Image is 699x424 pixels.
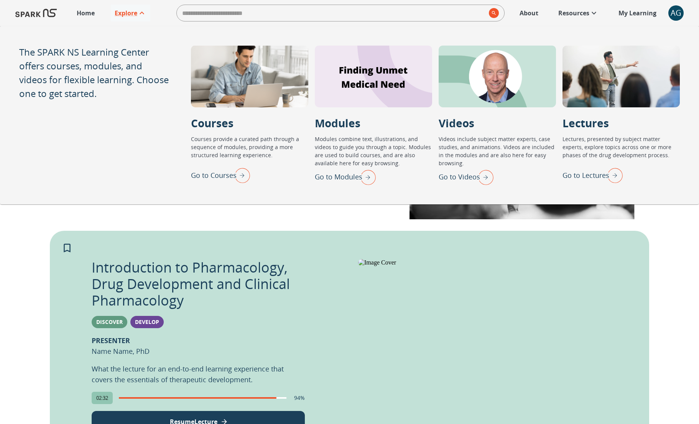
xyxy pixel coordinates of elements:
div: Go to Videos [439,167,493,187]
p: Home [77,8,95,18]
button: account of current user [668,5,684,21]
div: Modules [315,45,432,107]
p: About [520,8,538,18]
a: Explore [111,5,150,21]
button: search [486,5,499,21]
div: AG [668,5,684,21]
p: 94% [294,394,305,402]
p: Videos include subject matter experts, case studies, and animations. Videos are included in the m... [439,135,556,167]
p: Go to Courses [191,170,237,181]
p: Explore [115,8,137,18]
p: Lectures, presented by subject matter experts, explore topics across one or more phases of the dr... [562,135,680,165]
div: Courses [191,45,308,107]
p: Modules combine text, illustrations, and videos to guide you through a topic. Modules are used to... [315,135,432,167]
img: Logo of SPARK at Stanford [15,4,57,22]
div: Go to Courses [191,165,250,185]
span: 02:32 [92,394,113,401]
img: right arrow [474,167,493,187]
img: right arrow [357,167,376,187]
p: Videos [439,115,474,131]
a: Resources [554,5,602,21]
p: Courses [191,115,234,131]
a: Home [73,5,99,21]
a: My Learning [615,5,661,21]
p: My Learning [618,8,656,18]
p: What the lecture for an end-to-end learning experience that covers the essentials of therapeutic ... [92,363,305,385]
p: Go to Videos [439,172,480,182]
img: Image Cover [358,259,625,266]
div: Go to Modules [315,167,376,187]
div: Videos [439,45,556,107]
span: completion progress of user [119,397,286,399]
p: Go to Lectures [562,170,609,181]
p: Go to Modules [315,172,362,182]
p: Name Name, PhD [92,335,150,357]
p: Introduction to Pharmacology, Drug Development and Clinical Pharmacology [92,259,305,309]
span: Discover [92,318,127,325]
img: right arrow [231,165,250,185]
p: Modules [315,115,360,131]
p: Courses provide a curated path through a sequence of modules, providing a more structured learnin... [191,135,308,165]
b: PRESENTER [92,336,130,345]
div: Lectures [562,45,680,107]
svg: Add to My Learning [61,242,73,254]
p: The SPARK NS Learning Center offers courses, modules, and videos for flexible learning. Choose on... [19,45,172,100]
img: right arrow [604,165,623,185]
p: Resources [558,8,589,18]
span: Develop [130,318,164,325]
div: Go to Lectures [562,165,623,185]
p: Lectures [562,115,609,131]
a: About [516,5,542,21]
